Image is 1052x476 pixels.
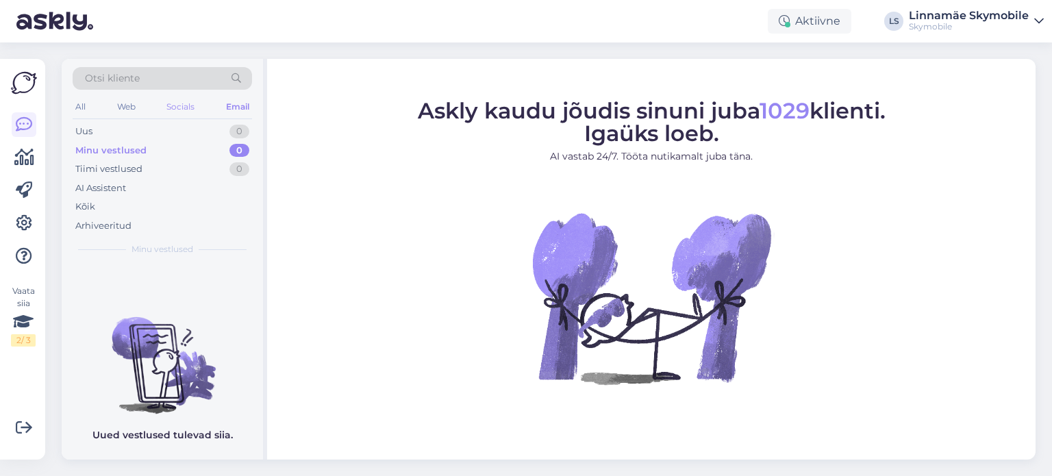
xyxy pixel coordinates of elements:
div: Socials [164,98,197,116]
span: Minu vestlused [131,243,193,255]
div: Skymobile [909,21,1029,32]
div: AI Assistent [75,181,126,195]
div: Tiimi vestlused [75,162,142,176]
img: No chats [62,292,263,416]
p: Uued vestlused tulevad siia. [92,428,233,442]
div: Arhiveeritud [75,219,131,233]
div: 0 [229,125,249,138]
div: Aktiivne [768,9,851,34]
div: 2 / 3 [11,334,36,347]
span: 1029 [760,97,810,124]
span: Askly kaudu jõudis sinuni juba klienti. Igaüks loeb. [418,97,886,147]
div: 0 [229,162,249,176]
p: AI vastab 24/7. Tööta nutikamalt juba täna. [418,149,886,164]
img: No Chat active [528,175,775,421]
div: Vaata siia [11,285,36,347]
div: Linnamäe Skymobile [909,10,1029,21]
span: Otsi kliente [85,71,140,86]
a: Linnamäe SkymobileSkymobile [909,10,1044,32]
img: Askly Logo [11,70,37,96]
div: Email [223,98,252,116]
div: LS [884,12,903,31]
div: Uus [75,125,92,138]
div: 0 [229,144,249,158]
div: Minu vestlused [75,144,147,158]
div: All [73,98,88,116]
div: Kõik [75,200,95,214]
div: Web [114,98,138,116]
